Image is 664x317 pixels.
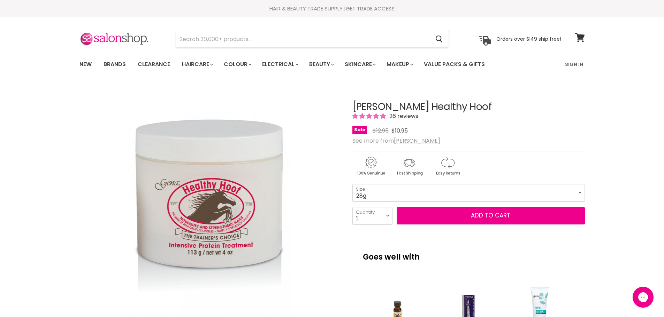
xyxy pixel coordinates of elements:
img: shipping.gif [391,156,428,177]
form: Product [176,31,449,48]
span: See more from [352,137,440,145]
button: Search [430,31,449,47]
a: [PERSON_NAME] [394,137,440,145]
a: New [74,57,97,72]
h1: [PERSON_NAME] Healthy Hoof [352,102,585,112]
ul: Main menu [74,54,526,74]
span: Add to cart [471,211,510,220]
iframe: Gorgias live chat messenger [629,284,657,310]
a: Beauty [304,57,338,72]
div: HAIR & BEAUTY TRADE SUPPLY | [71,5,594,12]
a: GET TRADE ACCESS [346,5,395,12]
p: Goes well with [363,242,574,265]
span: $10.95 [391,127,408,135]
img: returns.gif [429,156,466,177]
span: 26 reviews [387,112,418,120]
a: Haircare [177,57,217,72]
a: Colour [219,57,255,72]
a: Makeup [381,57,417,72]
span: Sale [352,126,367,134]
span: $12.95 [373,127,389,135]
a: Electrical [257,57,303,72]
p: Orders over $149 ship free! [496,36,561,42]
a: Brands [98,57,131,72]
select: Quantity [352,207,392,224]
a: Skincare [339,57,380,72]
a: Value Packs & Gifts [419,57,490,72]
img: genuine.gif [352,156,389,177]
span: 4.88 stars [352,112,387,120]
a: Sign In [561,57,587,72]
a: Clearance [132,57,175,72]
nav: Main [71,54,594,74]
button: Add to cart [397,207,585,224]
input: Search [176,31,430,47]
